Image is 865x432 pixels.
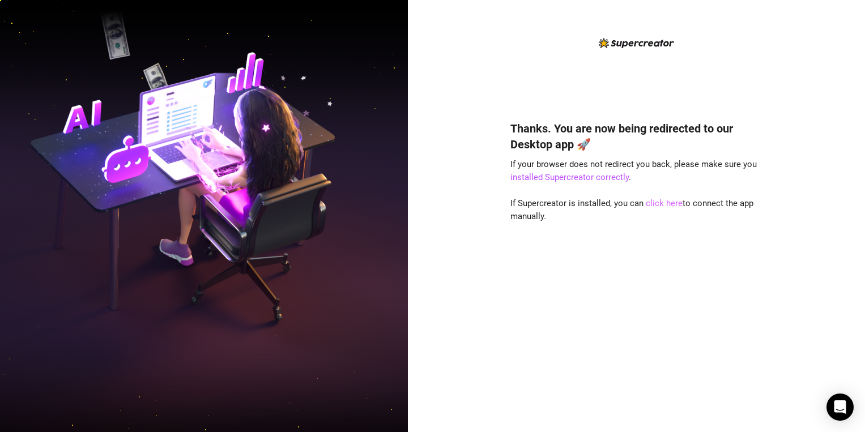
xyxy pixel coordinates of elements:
[510,172,629,182] a: installed Supercreator correctly
[510,159,757,183] span: If your browser does not redirect you back, please make sure you .
[826,393,854,421] div: Open Intercom Messenger
[646,198,683,208] a: click here
[599,38,674,48] img: logo-BBDzfeDw.svg
[510,198,753,222] span: If Supercreator is installed, you can to connect the app manually.
[510,121,763,152] h4: Thanks. You are now being redirected to our Desktop app 🚀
